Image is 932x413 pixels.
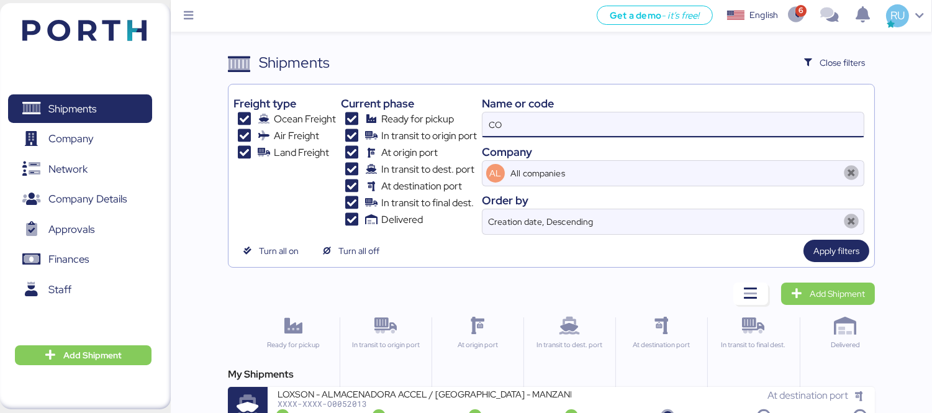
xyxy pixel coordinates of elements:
[8,215,152,243] a: Approvals
[890,7,905,24] span: RU
[509,161,840,186] input: AL
[48,220,94,238] span: Approvals
[381,129,477,143] span: In transit to origin port
[803,240,869,262] button: Apply filters
[48,130,94,148] span: Company
[274,129,319,143] span: Air Freight
[8,155,152,183] a: Network
[228,367,875,382] div: My Shipments
[437,340,518,350] div: At origin port
[274,145,329,160] span: Land Freight
[259,243,299,258] span: Turn all on
[381,112,454,127] span: Ready for pickup
[314,240,390,262] button: Turn all off
[767,389,848,402] span: At destination port
[48,160,88,178] span: Network
[529,340,610,350] div: In transit to dest. port
[341,95,477,112] div: Current phase
[810,286,865,301] span: Add Shipment
[381,212,423,227] span: Delivered
[8,185,152,214] a: Company Details
[820,55,865,70] span: Close filters
[233,240,309,262] button: Turn all on
[8,94,152,123] a: Shipments
[381,196,474,211] span: In transit to final dest.
[338,243,379,258] span: Turn all off
[8,125,152,153] a: Company
[63,348,122,363] span: Add Shipment
[8,275,152,304] a: Staff
[259,52,330,74] div: Shipments
[278,399,571,408] div: XXXX-XXXX-O0052013
[274,112,336,127] span: Ocean Freight
[48,250,89,268] span: Finances
[794,52,875,74] button: Close filters
[345,340,426,350] div: In transit to origin port
[233,95,336,112] div: Freight type
[15,345,152,365] button: Add Shipment
[489,166,501,180] span: AL
[48,281,71,299] span: Staff
[813,243,859,258] span: Apply filters
[48,100,96,118] span: Shipments
[805,340,886,350] div: Delivered
[381,145,438,160] span: At origin port
[48,190,127,208] span: Company Details
[8,245,152,274] a: Finances
[178,6,199,27] button: Menu
[749,9,778,22] div: English
[278,388,571,399] div: LOXSON - ALMACENADORA ACCEL / [GEOGRAPHIC_DATA] - MANZANILLO / MBL: COSU6425492540 - HBL: SZML250...
[482,143,864,160] div: Company
[381,162,474,177] span: In transit to dest. port
[781,283,875,305] a: Add Shipment
[381,179,462,194] span: At destination port
[482,192,864,209] div: Order by
[253,340,334,350] div: Ready for pickup
[621,340,702,350] div: At destination port
[713,340,794,350] div: In transit to final dest.
[482,95,864,112] div: Name or code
